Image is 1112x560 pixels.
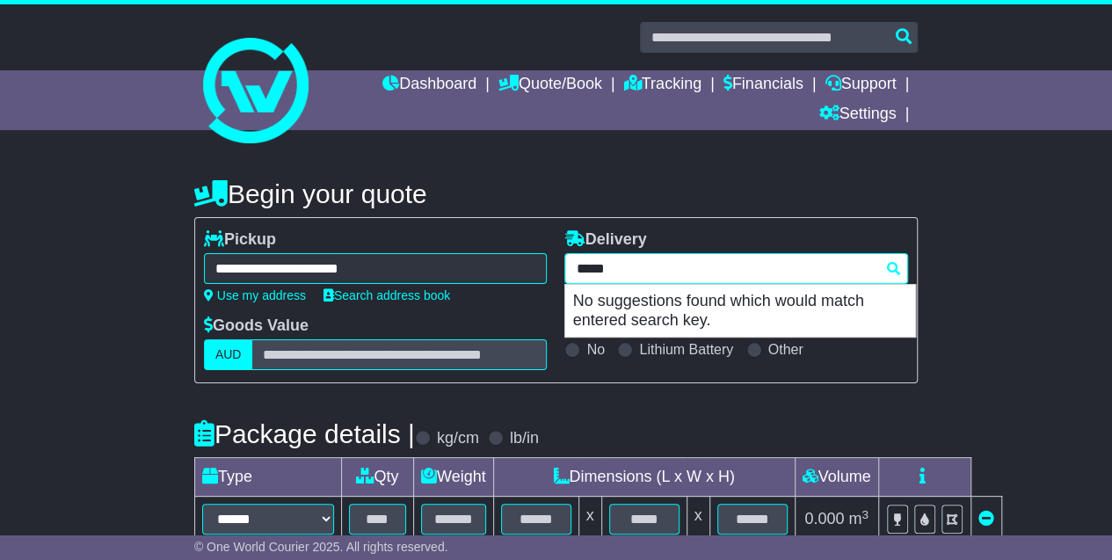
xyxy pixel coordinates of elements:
[804,510,844,527] span: 0.000
[204,230,276,250] label: Pickup
[825,70,896,100] a: Support
[795,458,878,497] td: Volume
[564,253,908,284] typeahead: Please provide city
[565,285,915,337] p: No suggestions found which would match entered search key.
[437,429,479,448] label: kg/cm
[194,458,341,497] td: Type
[204,288,306,302] a: Use my address
[204,316,309,336] label: Goods Value
[341,458,413,497] td: Qty
[818,100,896,130] a: Settings
[768,341,803,358] label: Other
[861,508,869,521] sup: 3
[498,70,602,100] a: Quote/Book
[510,429,539,448] label: lb/in
[194,179,918,208] h4: Begin your quote
[413,458,493,497] td: Weight
[848,510,869,527] span: m
[493,458,795,497] td: Dimensions (L x W x H)
[624,70,701,100] a: Tracking
[323,288,450,302] a: Search address book
[639,341,733,358] label: Lithium Battery
[204,339,253,370] label: AUD
[194,419,415,448] h4: Package details |
[382,70,476,100] a: Dashboard
[723,70,803,100] a: Financials
[564,230,646,250] label: Delivery
[687,497,709,542] td: x
[586,341,604,358] label: No
[578,497,601,542] td: x
[194,540,448,554] span: © One World Courier 2025. All rights reserved.
[978,510,994,527] a: Remove this item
